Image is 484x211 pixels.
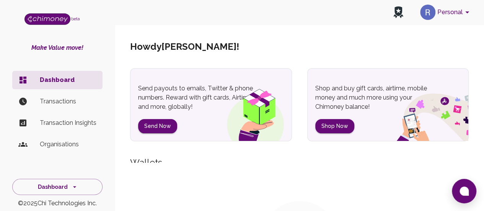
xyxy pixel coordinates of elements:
img: avatar [420,5,435,20]
p: Transactions [40,97,96,106]
p: Transaction Insights [40,118,96,128]
p: Organisations [40,140,96,149]
button: Open chat window [452,179,476,203]
button: Shop Now [315,119,354,133]
h5: Wallets [130,157,469,169]
span: beta [71,16,80,21]
p: Send payouts to emails, Twitter & phone numbers. Reward with gift cards, Airtime, and more, globa... [138,84,259,111]
p: Shop and buy gift cards, airtime, mobile money and much more using your Chimoney balance! [315,84,437,111]
h5: Howdy [PERSON_NAME] ! [130,41,239,53]
button: Send Now [138,119,177,133]
button: account of current user [417,2,475,22]
img: gift box [213,83,292,141]
img: social spend [376,85,468,141]
p: Dashboard [40,75,96,85]
img: Logo [24,13,70,25]
button: Dashboard [12,179,103,195]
